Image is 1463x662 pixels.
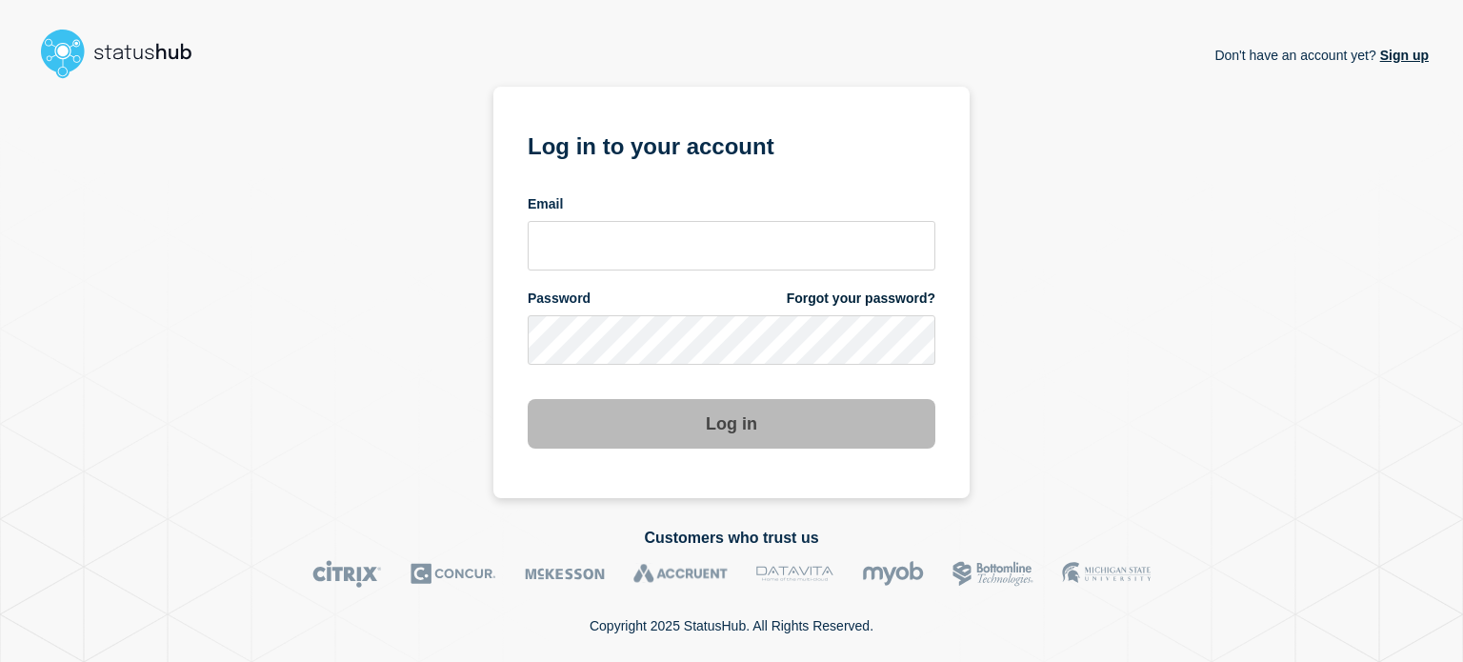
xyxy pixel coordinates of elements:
span: Email [528,195,563,213]
p: Copyright 2025 StatusHub. All Rights Reserved. [590,618,873,633]
img: Bottomline logo [952,560,1033,588]
span: Password [528,290,591,308]
a: Forgot your password? [787,290,935,308]
input: email input [528,221,935,271]
h1: Log in to your account [528,127,935,162]
img: DataVita logo [756,560,833,588]
a: Sign up [1376,48,1429,63]
h2: Customers who trust us [34,530,1429,547]
img: StatusHub logo [34,23,215,84]
p: Don't have an account yet? [1214,32,1429,78]
img: Citrix logo [312,560,382,588]
img: myob logo [862,560,924,588]
button: Log in [528,399,935,449]
img: Concur logo [411,560,496,588]
input: password input [528,315,935,365]
img: MSU logo [1062,560,1151,588]
img: McKesson logo [525,560,605,588]
img: Accruent logo [633,560,728,588]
